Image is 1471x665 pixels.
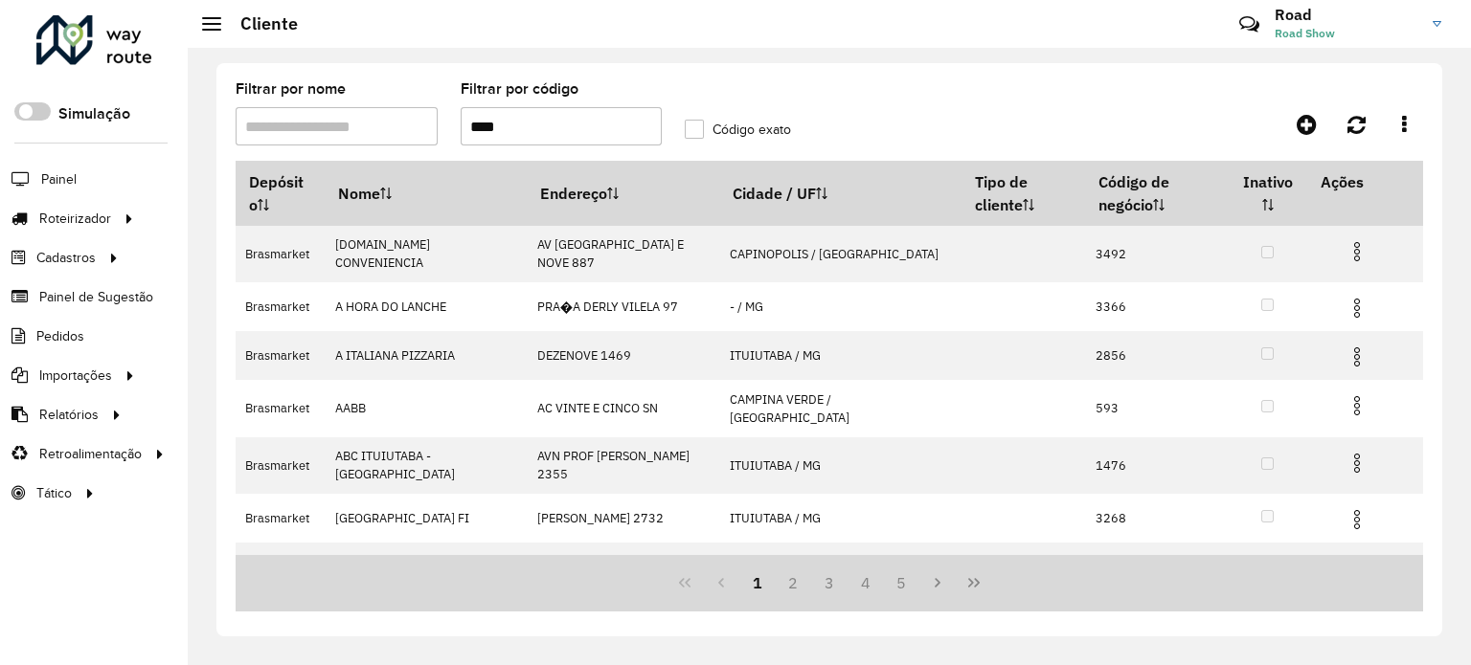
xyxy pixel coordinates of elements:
button: Next Page [919,565,956,601]
span: Relatórios [39,405,99,425]
button: 3 [811,565,848,601]
td: ABC ITUIUTABA - [GEOGRAPHIC_DATA] [325,437,527,494]
td: 1181 [1085,543,1229,591]
span: Retroalimentação [39,444,142,464]
td: CAPINOPOLIS / [GEOGRAPHIC_DATA] [719,226,962,282]
td: Brasmarket [236,543,325,591]
td: AABB [325,380,527,436]
td: ITUIUTABA / MG [719,437,962,494]
span: Painel de Sugestão [39,287,153,307]
td: AcAi TROPICAL [325,543,527,591]
h3: Road [1275,6,1418,24]
td: DEZENOVE 1469 [527,331,719,380]
th: Código de negócio [1085,162,1229,226]
h2: Cliente [221,13,298,34]
td: 3268 [1085,494,1229,543]
th: Ações [1307,162,1422,202]
label: Simulação [58,102,130,125]
td: Brasmarket [236,380,325,436]
td: [GEOGRAPHIC_DATA] FI [325,494,527,543]
td: ITUIUTABA / MG [719,331,962,380]
button: Last Page [956,565,992,601]
td: [PERSON_NAME] 2732 [527,494,719,543]
span: Cadastros [36,248,96,268]
button: 1 [739,565,776,601]
td: 3366 [1085,282,1229,331]
td: 593 [1085,380,1229,436]
td: AV BRASiLIA 1226 [527,543,719,591]
span: Road Show [1275,25,1418,42]
td: 3492 [1085,226,1229,282]
td: PRA�A DERLY VILELA 97 [527,282,719,331]
td: PRATA / MG [719,543,962,591]
td: A ITALIANA PIZZARIA [325,331,527,380]
th: Endereço [527,162,719,226]
span: Pedidos [36,326,84,346]
td: Brasmarket [236,282,325,331]
th: Nome [325,162,527,226]
label: Filtrar por nome [236,78,346,100]
th: Inativo [1229,162,1307,226]
a: Contato Rápido [1229,4,1270,45]
td: A HORA DO LANCHE [325,282,527,331]
span: Importações [39,366,112,386]
label: Código exato [685,120,791,140]
td: Brasmarket [236,437,325,494]
button: 4 [848,565,884,601]
label: Filtrar por código [461,78,578,100]
span: Painel [41,169,77,189]
td: CAMPINA VERDE / [GEOGRAPHIC_DATA] [719,380,962,436]
td: AC VINTE E CINCO SN [527,380,719,436]
th: Cidade / UF [719,162,962,226]
td: - / MG [719,282,962,331]
td: Brasmarket [236,494,325,543]
button: 2 [775,565,811,601]
td: 2856 [1085,331,1229,380]
td: 1476 [1085,437,1229,494]
td: Brasmarket [236,331,325,380]
th: Tipo de cliente [962,162,1086,226]
button: 5 [884,565,920,601]
th: Depósito [236,162,325,226]
td: Brasmarket [236,226,325,282]
span: Roteirizador [39,209,111,229]
span: Tático [36,483,72,503]
td: ITUIUTABA / MG [719,494,962,543]
td: AV [GEOGRAPHIC_DATA] E NOVE 887 [527,226,719,282]
td: [DOMAIN_NAME] CONVENIENCIA [325,226,527,282]
td: AVN PROF [PERSON_NAME] 2355 [527,437,719,494]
